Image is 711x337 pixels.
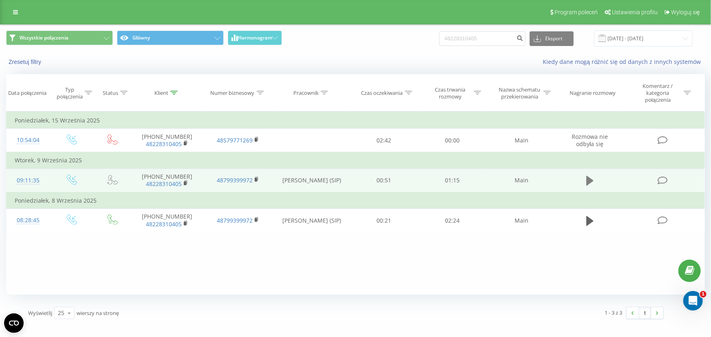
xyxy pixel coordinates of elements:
[486,168,557,193] td: Main
[15,132,42,148] div: 10:54:04
[361,90,403,96] div: Czas oczekiwania
[700,291,707,298] span: 1
[117,31,224,45] button: Główny
[8,90,46,96] div: Data połączenia
[605,309,623,317] div: 1 - 3 z 3
[418,129,486,153] td: 00:00
[58,309,64,317] div: 25
[77,309,119,317] span: wierszy na stronę
[639,307,651,319] a: 1
[7,112,705,129] td: Poniedziałek, 15 Września 2025
[211,90,255,96] div: Numer biznesowy
[146,180,182,188] a: 48228310405
[217,136,253,144] a: 48579771269
[570,90,616,96] div: Nagranie rozmowy
[530,31,574,46] button: Eksport
[683,291,703,311] iframe: Intercom live chat
[486,209,557,232] td: Main
[555,9,598,15] span: Program poleceń
[273,168,350,193] td: [PERSON_NAME] (SIP)
[418,168,486,193] td: 01:15
[7,152,705,168] td: Wtorek, 9 Września 2025
[486,129,557,153] td: Main
[15,212,42,228] div: 08:28:45
[439,31,526,46] input: Wyszukiwanie według numeru
[57,86,82,100] div: Typ połączenia
[132,129,203,153] td: [PHONE_NUMBER]
[238,35,272,41] span: Harmonogram
[132,209,203,232] td: [PHONE_NUMBER]
[146,140,182,148] a: 48228310405
[7,193,705,209] td: Poniedziałek, 8 Września 2025
[154,90,168,96] div: Klient
[418,209,486,232] td: 02:24
[428,86,472,100] div: Czas trwania rozmowy
[350,129,418,153] td: 02:42
[28,309,52,317] span: Wyświetlij
[228,31,282,45] button: Harmonogram
[217,217,253,224] a: 48799399972
[20,35,68,41] span: Wszystkie połączenia
[15,173,42,188] div: 09:11:35
[543,58,705,66] a: Kiedy dane mogą różnić się od danych z innych systemów
[612,9,658,15] span: Ustawienia profilu
[6,58,45,66] button: Zresetuj filtry
[671,9,700,15] span: Wyloguj się
[572,133,608,148] span: Rozmowa nie odbyła się
[146,220,182,228] a: 48228310405
[350,209,418,232] td: 00:21
[6,31,113,45] button: Wszystkie połączenia
[273,209,350,232] td: [PERSON_NAME] (SIP)
[634,83,682,103] div: Komentarz / kategoria połączenia
[498,86,542,100] div: Nazwa schematu przekierowania
[217,176,253,184] a: 48799399972
[4,313,24,333] button: Open CMP widget
[350,168,418,193] td: 00:51
[132,168,203,193] td: [PHONE_NUMBER]
[103,90,118,96] div: Status
[293,90,319,96] div: Pracownik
